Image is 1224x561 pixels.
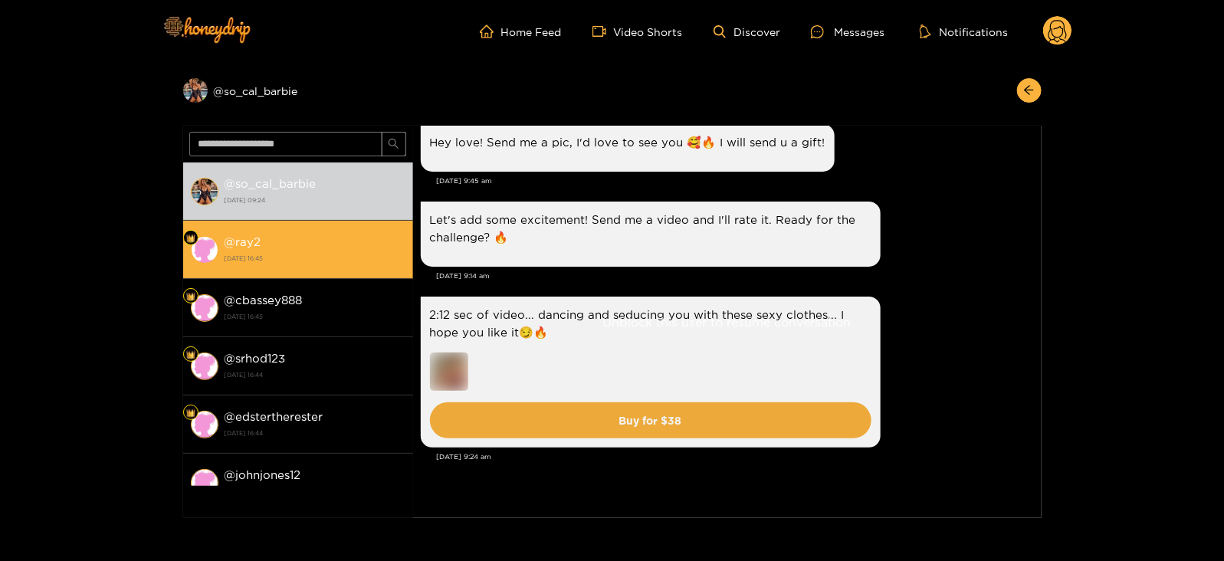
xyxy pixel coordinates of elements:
[225,294,303,307] strong: @ cbassey888
[1023,84,1035,97] span: arrow-left
[592,25,614,38] span: video-camera
[225,468,301,481] strong: @ johnjones12
[811,23,884,41] div: Messages
[191,353,218,380] img: conversation
[191,236,218,264] img: conversation
[915,24,1012,39] button: Notifications
[225,368,405,382] strong: [DATE] 16:44
[480,25,501,38] span: home
[225,426,405,440] strong: [DATE] 16:44
[225,352,286,365] strong: @ srhod123
[225,235,261,248] strong: @ ray2
[225,193,405,207] strong: [DATE] 09:24
[225,484,405,498] strong: [DATE] 16:44
[225,410,323,423] strong: @ edstertherester
[191,178,218,205] img: conversation
[480,25,562,38] a: Home Feed
[225,310,405,323] strong: [DATE] 16:45
[191,411,218,438] img: conversation
[186,350,195,359] img: Fan Level
[225,177,317,190] strong: @ so_cal_barbie
[413,126,1042,518] div: Unblock this user to resume conversation
[183,78,413,103] div: @so_cal_barbie
[382,132,406,156] button: search
[191,294,218,322] img: conversation
[225,251,405,265] strong: [DATE] 16:45
[186,292,195,301] img: Fan Level
[186,408,195,418] img: Fan Level
[388,138,399,151] span: search
[714,25,780,38] a: Discover
[592,25,683,38] a: Video Shorts
[1017,78,1042,103] button: arrow-left
[191,469,218,497] img: conversation
[186,234,195,243] img: Fan Level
